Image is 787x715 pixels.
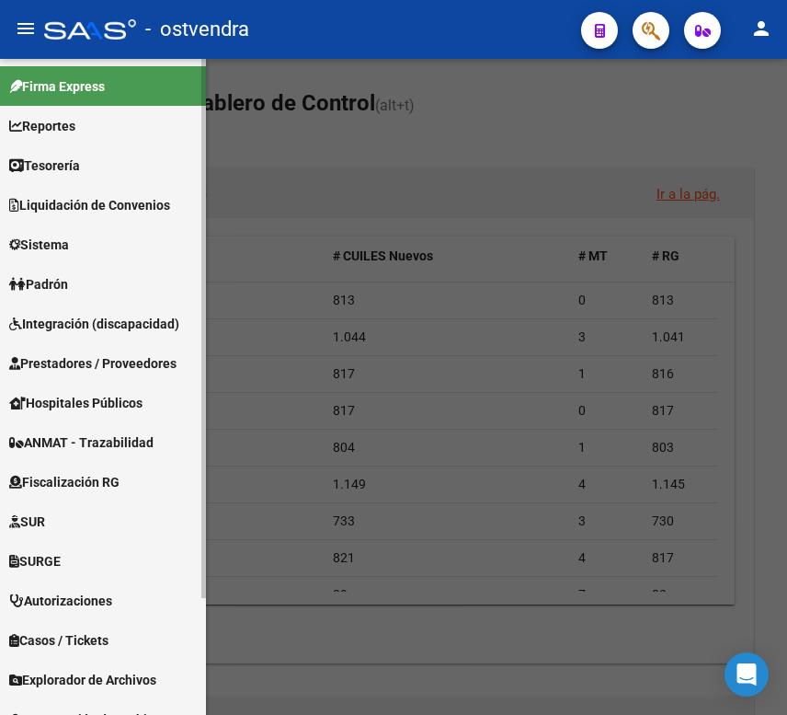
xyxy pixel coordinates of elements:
[9,156,80,176] span: Tesorería
[9,235,69,255] span: Sistema
[9,472,120,492] span: Fiscalización RG
[9,591,112,611] span: Autorizaciones
[9,670,156,690] span: Explorador de Archivos
[9,432,154,453] span: ANMAT - Trazabilidad
[9,195,170,215] span: Liquidación de Convenios
[724,652,769,697] div: Open Intercom Messenger
[9,512,45,532] span: SUR
[9,116,75,136] span: Reportes
[9,274,68,294] span: Padrón
[9,353,177,374] span: Prestadores / Proveedores
[15,17,37,40] mat-icon: menu
[9,551,61,571] span: SURGE
[9,630,108,651] span: Casos / Tickets
[750,17,772,40] mat-icon: person
[9,314,179,334] span: Integración (discapacidad)
[9,76,105,97] span: Firma Express
[145,9,249,50] span: - ostvendra
[9,393,143,413] span: Hospitales Públicos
